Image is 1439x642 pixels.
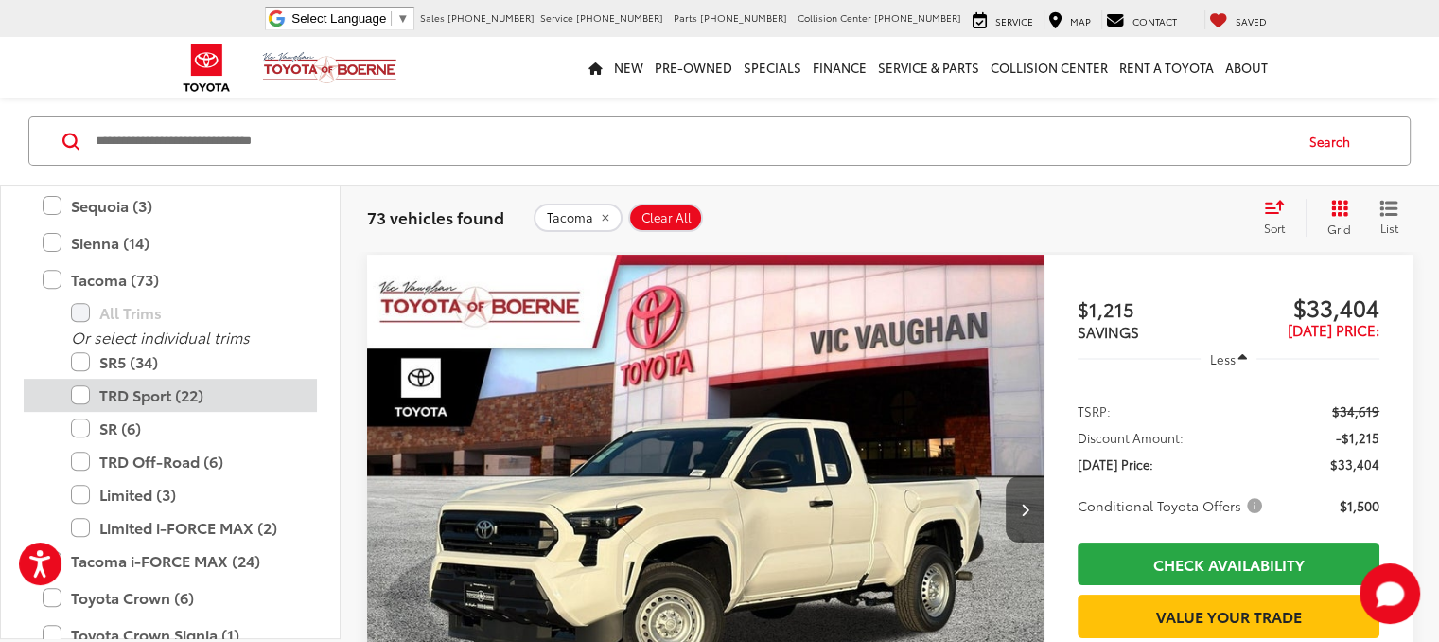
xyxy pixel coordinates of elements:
a: Service & Parts: Opens in a new tab [872,37,985,98]
span: $1,215 [1078,294,1229,323]
span: Less [1209,350,1235,367]
span: [DATE] Price: [1078,455,1153,473]
input: Search by Make, Model, or Keyword [94,118,1291,164]
span: $1,500 [1340,496,1379,515]
label: Limited i-FORCE MAX (2) [71,511,298,544]
span: -$1,215 [1336,428,1379,447]
span: SAVINGS [1078,321,1139,342]
span: Tacoma [547,210,593,225]
button: Next image [1006,476,1044,543]
span: Clear All [641,210,692,225]
span: Sort [1264,220,1285,236]
label: Toyota Crown (6) [43,581,298,615]
a: Contact [1101,10,1182,29]
span: Service [995,14,1033,28]
span: 73 vehicles found [367,205,504,228]
span: TSRP: [1078,401,1111,420]
span: $33,404 [1228,293,1379,321]
button: remove Tacoma [534,204,623,232]
a: Finance [807,37,872,98]
img: Vic Vaughan Toyota of Boerne [262,51,397,84]
span: Collision Center [798,10,871,25]
button: Grid View [1306,199,1365,237]
a: Collision Center [985,37,1114,98]
a: Select Language​ [291,11,409,26]
span: Sales [420,10,445,25]
span: Discount Amount: [1078,428,1184,447]
span: Parts [674,10,697,25]
span: [PHONE_NUMBER] [700,10,787,25]
label: All Trims [71,296,298,330]
span: [DATE] Price: [1288,319,1379,340]
label: Sienna (14) [43,226,298,259]
a: About [1220,37,1273,98]
img: Toyota [171,37,242,98]
button: Clear All [628,204,703,232]
label: SR (6) [71,412,298,445]
span: Conditional Toyota Offers [1078,496,1266,515]
i: Or select individual trims [71,326,250,348]
span: ▼ [396,11,409,26]
a: Rent a Toyota [1114,37,1220,98]
span: Contact [1132,14,1177,28]
label: Tacoma (73) [43,263,298,296]
a: Home [583,37,608,98]
a: Service [968,10,1038,29]
a: Check Availability [1078,543,1379,585]
a: Specials [738,37,807,98]
button: Less [1201,342,1257,376]
span: [PHONE_NUMBER] [874,10,961,25]
label: Limited (3) [71,478,298,511]
button: List View [1365,199,1413,237]
span: [PHONE_NUMBER] [447,10,535,25]
span: Saved [1236,14,1267,28]
a: My Saved Vehicles [1204,10,1272,29]
label: TRD Off-Road (6) [71,445,298,478]
label: TRD Sport (22) [71,379,298,412]
label: Tacoma i-FORCE MAX (24) [43,544,298,578]
span: Service [540,10,573,25]
span: $34,619 [1332,401,1379,420]
a: Map [1044,10,1096,29]
button: Search [1291,117,1378,165]
a: Value Your Trade [1078,595,1379,637]
span: $33,404 [1330,455,1379,473]
svg: Start Chat [1360,563,1420,624]
label: Sequoia (3) [43,189,298,223]
button: Select sort value [1255,199,1306,237]
span: Grid [1327,221,1351,237]
button: Conditional Toyota Offers [1078,496,1269,515]
span: [PHONE_NUMBER] [576,10,663,25]
a: New [608,37,649,98]
a: Pre-Owned [649,37,738,98]
span: ​ [391,11,392,26]
label: SR5 (34) [71,346,298,379]
span: Select Language [291,11,386,26]
button: Toggle Chat Window [1360,563,1420,624]
span: Map [1070,14,1091,28]
span: List [1379,220,1398,236]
